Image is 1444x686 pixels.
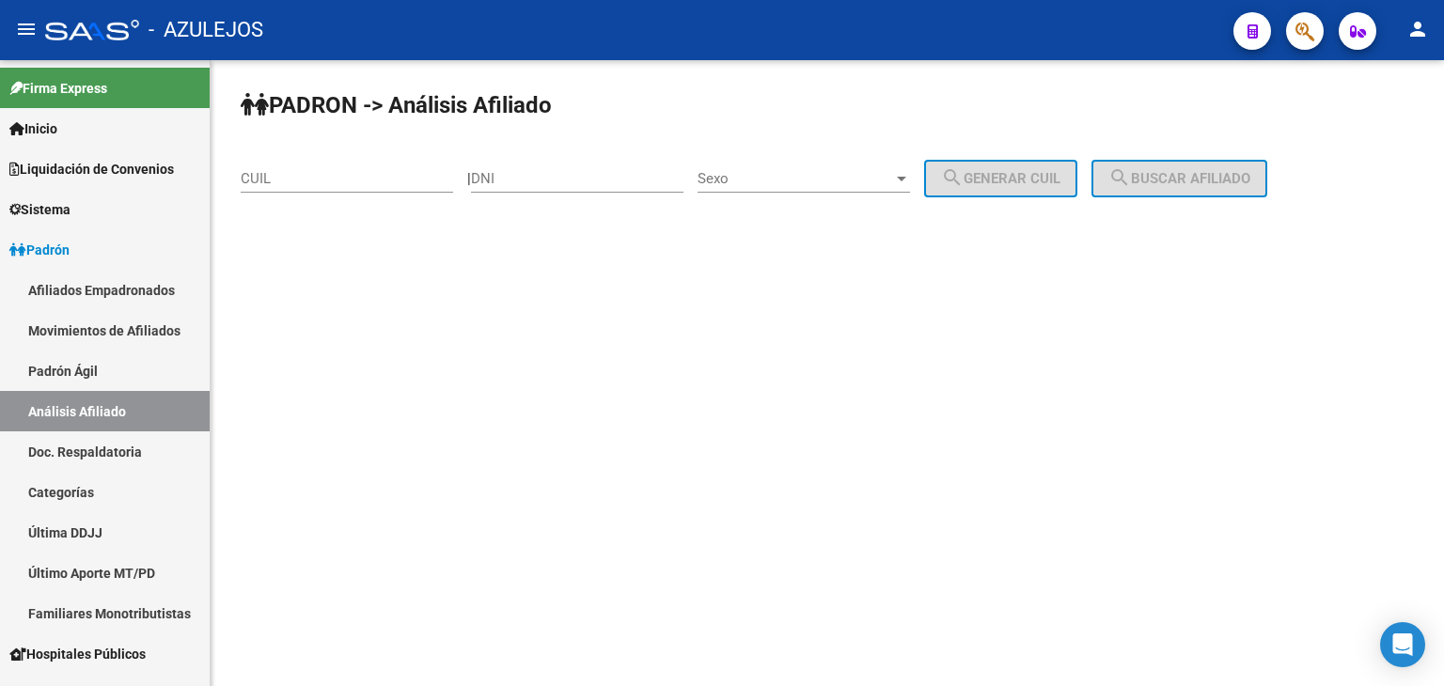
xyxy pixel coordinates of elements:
span: Sistema [9,199,71,220]
mat-icon: search [941,166,964,189]
mat-icon: menu [15,18,38,40]
span: Buscar afiliado [1108,170,1250,187]
mat-icon: person [1406,18,1429,40]
button: Generar CUIL [924,160,1077,197]
span: - AZULEJOS [149,9,263,51]
strong: PADRON -> Análisis Afiliado [241,92,552,118]
span: Hospitales Públicos [9,644,146,664]
div: | [467,170,1091,187]
mat-icon: search [1108,166,1131,189]
span: Firma Express [9,78,107,99]
span: Generar CUIL [941,170,1060,187]
button: Buscar afiliado [1091,160,1267,197]
span: Padrón [9,240,70,260]
span: Liquidación de Convenios [9,159,174,179]
span: Inicio [9,118,57,139]
span: Sexo [698,170,893,187]
div: Open Intercom Messenger [1380,622,1425,667]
